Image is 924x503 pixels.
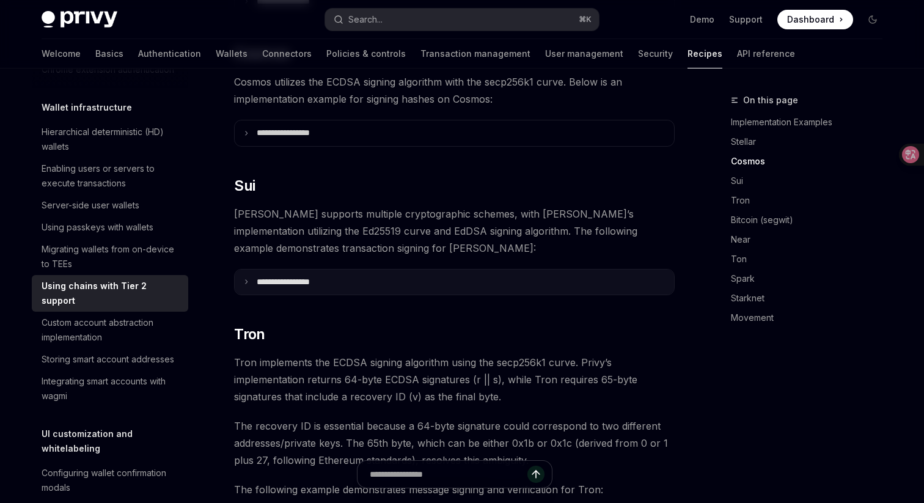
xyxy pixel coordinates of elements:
a: Enabling users or servers to execute transactions [32,158,188,194]
a: Custom account abstraction implementation [32,312,188,348]
span: Sui [234,176,255,196]
span: Cosmos utilizes the ECDSA signing algorithm with the secp256k1 curve. Below is an implementation ... [234,73,675,108]
span: Dashboard [787,13,834,26]
a: API reference [737,39,795,68]
a: User management [545,39,623,68]
a: Tron [731,191,892,210]
a: Dashboard [777,10,853,29]
a: Starknet [731,288,892,308]
a: Near [731,230,892,249]
a: Demo [690,13,714,26]
input: Ask a question... [370,461,527,488]
a: Movement [731,308,892,328]
span: Tron [234,325,265,344]
div: Storing smart account addresses [42,352,174,367]
span: On this page [743,93,798,108]
a: Cosmos [731,152,892,171]
button: Toggle dark mode [863,10,882,29]
a: Server-side user wallets [32,194,188,216]
img: dark logo [42,11,117,28]
a: Security [638,39,673,68]
div: Using chains with Tier 2 support [42,279,181,308]
a: Connectors [262,39,312,68]
div: Integrating smart accounts with wagmi [42,374,181,403]
span: [PERSON_NAME] supports multiple cryptographic schemes, with [PERSON_NAME]’s implementation utiliz... [234,205,675,257]
button: Open search [325,9,599,31]
div: Server-side user wallets [42,198,139,213]
div: Hierarchical deterministic (HD) wallets [42,125,181,154]
span: The recovery ID is essential because a 64-byte signature could correspond to two different addres... [234,417,675,469]
a: Storing smart account addresses [32,348,188,370]
div: Configuring wallet confirmation modals [42,466,181,495]
a: Policies & controls [326,39,406,68]
a: Sui [731,171,892,191]
h5: UI customization and whitelabeling [42,427,188,456]
div: Custom account abstraction implementation [42,315,181,345]
a: Basics [95,39,123,68]
a: Spark [731,269,892,288]
div: Using passkeys with wallets [42,220,153,235]
a: Support [729,13,763,26]
span: ⌘ K [579,15,592,24]
a: Using passkeys with wallets [32,216,188,238]
a: Configuring wallet confirmation modals [32,462,188,499]
div: Migrating wallets from on-device to TEEs [42,242,181,271]
div: Enabling users or servers to execute transactions [42,161,181,191]
div: Search... [348,12,383,27]
span: Tron implements the ECDSA signing algorithm using the secp256k1 curve. Privy’s implementation ret... [234,354,675,405]
a: Wallets [216,39,248,68]
a: Recipes [687,39,722,68]
a: Implementation Examples [731,112,892,132]
a: Bitcoin (segwit) [731,210,892,230]
a: Welcome [42,39,81,68]
a: Hierarchical deterministic (HD) wallets [32,121,188,158]
a: Migrating wallets from on-device to TEEs [32,238,188,275]
button: Send message [527,466,544,483]
a: Using chains with Tier 2 support [32,275,188,312]
a: Integrating smart accounts with wagmi [32,370,188,407]
a: Authentication [138,39,201,68]
a: Ton [731,249,892,269]
a: Stellar [731,132,892,152]
a: Transaction management [420,39,530,68]
h5: Wallet infrastructure [42,100,132,115]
